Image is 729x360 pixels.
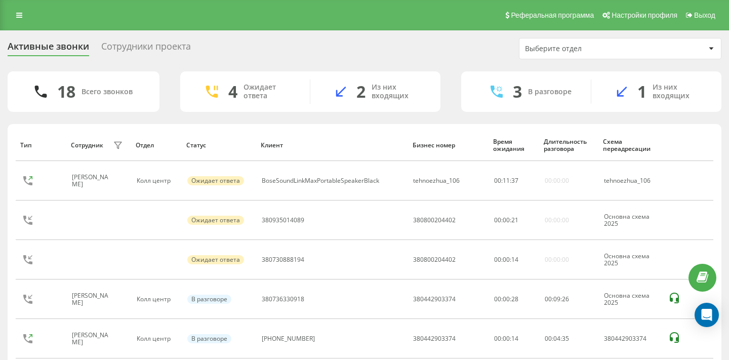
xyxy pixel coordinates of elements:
[545,295,552,303] span: 00
[413,142,484,149] div: Бизнес номер
[372,83,425,100] div: Из них входящих
[244,83,295,100] div: Ожидает ответа
[562,295,569,303] span: 26
[503,216,510,224] span: 00
[494,217,518,224] div: : :
[511,11,594,19] span: Реферальная программа
[612,11,677,19] span: Настройки профиля
[511,216,518,224] span: 21
[494,296,534,303] div: 00:00:28
[511,176,518,185] span: 37
[72,292,111,307] div: [PERSON_NAME]
[186,142,252,149] div: Статус
[494,335,534,342] div: 00:00:14
[494,216,501,224] span: 00
[187,255,244,264] div: Ожидает ответа
[528,88,572,96] div: В разговоре
[503,255,510,264] span: 00
[604,253,657,267] div: Основна схема 2025
[57,82,75,101] div: 18
[545,217,569,224] div: 00:00:00
[494,176,501,185] span: 00
[553,334,560,343] span: 04
[72,332,111,346] div: [PERSON_NAME]
[604,292,657,307] div: Основна схема 2025
[545,177,569,184] div: 00:00:00
[604,177,657,184] div: tehnoezhua_106
[637,82,646,101] div: 1
[20,142,61,149] div: Тип
[603,138,658,153] div: Схема переадресации
[262,296,304,303] div: 380736330918
[187,334,231,343] div: В разговоре
[187,216,244,225] div: Ожидает ответа
[553,295,560,303] span: 09
[413,217,456,224] div: 380800204402
[71,142,103,149] div: Сотрудник
[413,177,460,184] div: tehnoezhua_106
[137,335,176,342] div: Колл центр
[604,335,657,342] div: 380442903374
[413,256,456,263] div: 380800204402
[262,256,304,263] div: 380730888194
[262,335,315,342] div: [PHONE_NUMBER]
[494,255,501,264] span: 00
[545,296,569,303] div: : :
[545,256,569,263] div: 00:00:00
[72,174,111,188] div: [PERSON_NAME]
[695,303,719,327] div: Open Intercom Messenger
[356,82,366,101] div: 2
[511,255,518,264] span: 14
[494,177,518,184] div: : :
[525,45,646,53] div: Выберите отдел
[262,177,379,184] div: BoseSoundLinkMaxPortableSpeakerBlack
[137,296,176,303] div: Колл центр
[544,138,593,153] div: Длительность разговора
[562,334,569,343] span: 35
[8,41,89,57] div: Активные звонки
[413,296,456,303] div: 380442903374
[262,217,304,224] div: 380935014089
[653,83,706,100] div: Из них входящих
[136,142,177,149] div: Отдел
[513,82,522,101] div: 3
[694,11,715,19] span: Выход
[604,213,657,228] div: Основна схема 2025
[494,256,518,263] div: : :
[187,295,231,304] div: В разговоре
[493,138,534,153] div: Время ожидания
[228,82,237,101] div: 4
[503,176,510,185] span: 11
[545,334,552,343] span: 00
[187,176,244,185] div: Ожидает ответа
[261,142,403,149] div: Клиент
[101,41,191,57] div: Сотрудники проекта
[413,335,456,342] div: 380442903374
[82,88,133,96] div: Всего звонков
[137,177,176,184] div: Колл центр
[545,335,569,342] div: : :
